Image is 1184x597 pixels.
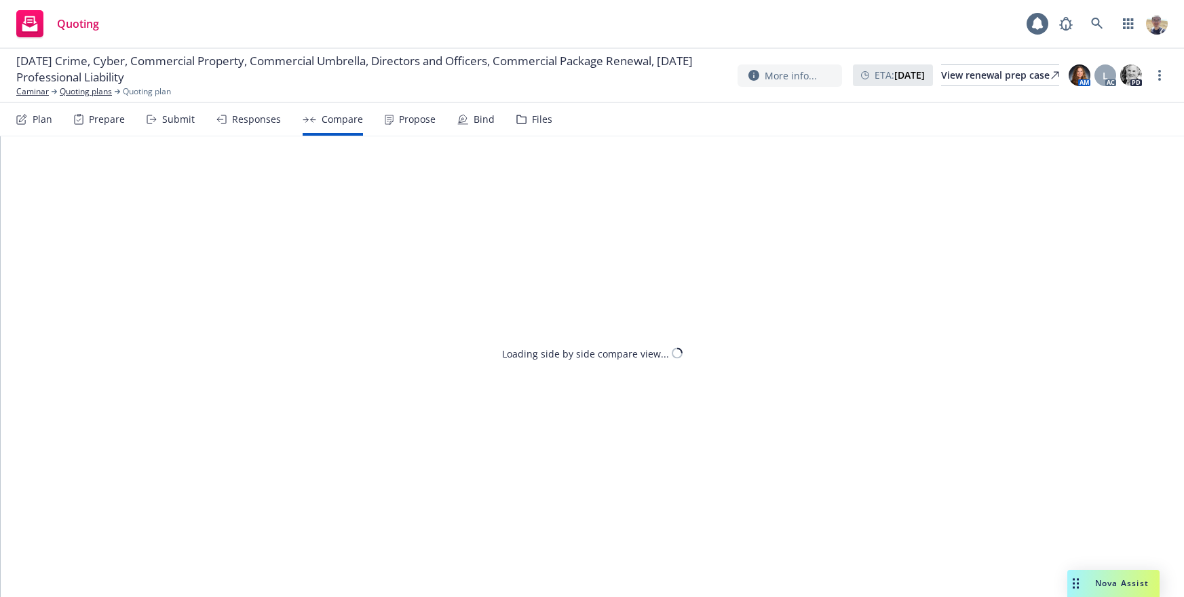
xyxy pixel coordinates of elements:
span: More info... [765,69,817,83]
a: Caminar [16,85,49,98]
a: Report a Bug [1052,10,1080,37]
button: More info... [738,64,842,87]
a: Quoting plans [60,85,112,98]
div: View renewal prep case [941,65,1059,85]
span: Quoting [57,18,99,29]
div: Files [532,114,552,125]
a: View renewal prep case [941,64,1059,86]
div: Plan [33,114,52,125]
div: Drag to move [1067,570,1084,597]
div: Prepare [89,114,125,125]
span: ETA : [875,68,925,82]
img: photo [1120,64,1142,86]
div: Propose [399,114,436,125]
span: Nova Assist [1095,577,1149,589]
span: [DATE] Crime, Cyber, Commercial Property, Commercial Umbrella, Directors and Officers, Commercial... [16,53,727,85]
span: Quoting plan [123,85,171,98]
div: Compare [322,114,363,125]
button: Nova Assist [1067,570,1160,597]
strong: [DATE] [894,69,925,81]
div: Responses [232,114,281,125]
a: Switch app [1115,10,1142,37]
div: Loading side by side compare view... [502,346,669,360]
a: Search [1084,10,1111,37]
div: Submit [162,114,195,125]
img: photo [1069,64,1090,86]
div: Bind [474,114,495,125]
a: more [1151,67,1168,83]
span: L [1103,69,1108,83]
img: photo [1146,13,1168,35]
a: Quoting [11,5,104,43]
